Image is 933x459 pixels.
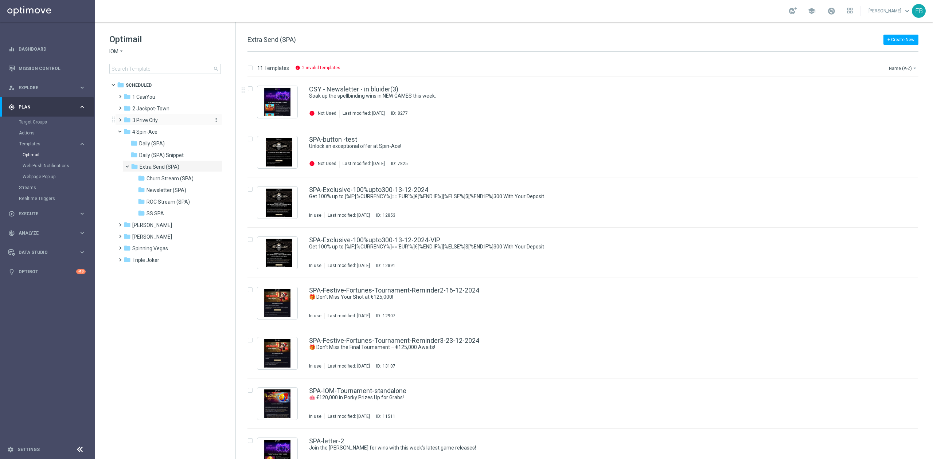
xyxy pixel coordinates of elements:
div: ID: [373,313,395,319]
i: folder [124,244,131,252]
span: 2 Jackpot-Town [132,105,169,112]
a: Get 100% up to [%IF:[%CURRENCY%]=='EUR'%]€[%END:IF%][%ELSE%]$[%END:IF%]300 With Your Deposit [309,243,870,250]
input: Search Template [109,64,221,74]
span: Analyze [19,231,79,235]
i: info [295,65,300,70]
i: info [309,110,315,116]
i: keyboard_arrow_right [79,229,86,236]
button: + Create New [883,35,918,45]
a: SPA-Festive-Fortunes-Tournament-Reminder2-16-12-2024 [309,287,479,294]
div: Last modified: [DATE] [325,363,373,369]
span: IOM [109,48,118,55]
p: 11 Templates [257,65,289,71]
i: person_search [8,85,15,91]
div: 7825 [398,161,408,168]
span: Churn Stream (SPA) [147,175,194,182]
span: Plan [19,105,79,109]
div: Web Push Notifications [23,160,94,171]
button: gps_fixed Plan keyboard_arrow_right [8,104,86,110]
div: Optibot [8,262,86,281]
a: Settings [17,447,40,452]
i: lightbulb [8,268,15,275]
i: track_changes [8,230,15,236]
a: SPA-Exclusive-100%upto300-13-12-2024-VIP [309,237,440,243]
div: Templates [19,142,79,146]
i: folder [124,93,131,100]
i: settings [7,446,14,453]
div: ID: [388,161,408,168]
a: SPA-IOM-Tournament-standalone [309,388,406,394]
div: person_search Explore keyboard_arrow_right [8,85,86,91]
div: +10 [76,269,86,274]
div: Explore [8,85,79,91]
div: In use [309,313,321,319]
button: Mission Control [8,66,86,71]
div: ID: [373,212,395,218]
div: Get 100% up to [%IF:[%CURRENCY%]=='EUR'%]€[%END:IF%][%ELSE%]$[%END:IF%]300 With Your Deposit [309,193,887,200]
span: Triple Joker [132,257,159,263]
div: Unlock an exceptional offer at Spin-Ace! [309,143,887,150]
img: 12853.jpeg [259,188,296,217]
div: In use [309,212,321,218]
span: 3 Prive City [132,117,158,123]
a: [PERSON_NAME]keyboard_arrow_down [868,5,912,16]
span: Execute [19,212,79,216]
div: Press SPACE to select this row. [240,177,932,228]
div: 8277 [398,110,408,118]
i: keyboard_arrow_right [79,103,86,110]
i: folder [124,128,131,135]
i: folder [131,163,138,170]
i: more_vert [213,117,219,123]
a: SPA-letter-2 [309,438,344,444]
a: CSY - Newsletter - in bluider(3) [309,86,398,93]
div: ID: [373,263,395,268]
span: 1 CasiYou [132,94,155,100]
span: Daily (SPA) [139,140,165,147]
i: keyboard_arrow_right [79,210,86,217]
i: folder [130,140,138,147]
span: Reel Roger [132,222,172,228]
img: 11511.jpeg [259,389,296,418]
div: Execute [8,211,79,217]
div: Last modified: [DATE] [325,212,373,218]
div: Press SPACE to select this row. [240,77,932,127]
button: lightbulb Optibot +10 [8,269,86,275]
img: 13107.jpeg [259,339,296,368]
div: ID: [373,413,395,419]
i: folder [138,174,145,182]
div: 12853 [383,212,395,218]
i: folder [138,186,145,193]
div: 12891 [383,263,395,268]
a: SPA-button -test [309,136,357,143]
div: play_circle_outline Execute keyboard_arrow_right [8,211,86,217]
span: Extra Send (SPA) [247,36,296,43]
button: Data Studio keyboard_arrow_right [8,250,86,255]
span: school [808,7,816,15]
span: ROC Stream (SPA) [147,199,190,205]
div: Webpage Pop-up [23,171,94,182]
div: Templates [19,138,94,182]
div: Not Used [318,161,336,166]
a: Join the [PERSON_NAME] for wins with this week’s latest game releases! [309,444,870,451]
span: Daily (SPA) Snippet [139,152,184,158]
div: Last modified: [DATE] [340,110,388,118]
a: Web Push Notifications [23,163,76,169]
button: IOM arrow_drop_down [109,48,124,55]
i: arrow_drop_down [118,48,124,55]
div: Get 100% up to [%IF:[%CURRENCY%]=='EUR'%]€[%END:IF%][%ELSE%]$[%END:IF%]300 With Your Deposit [309,243,887,250]
div: Soak up the spellbinding wins in NEW GAMES this week. [309,93,887,99]
i: keyboard_arrow_right [79,141,86,148]
div: Dashboard [8,39,86,59]
i: folder [124,233,131,240]
div: 13107 [383,363,395,369]
i: folder [124,221,131,228]
div: Last modified: [DATE] [325,313,373,319]
button: Templates keyboard_arrow_right [19,141,86,147]
a: SPA-Festive-Fortunes-Tournament-Reminder3-23-12-2024 [309,337,479,344]
i: keyboard_arrow_right [79,249,86,256]
div: 🐽 €120,000 in Porky Prizes Up for Grabs! [309,394,887,401]
div: Press SPACE to select this row. [240,378,932,429]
